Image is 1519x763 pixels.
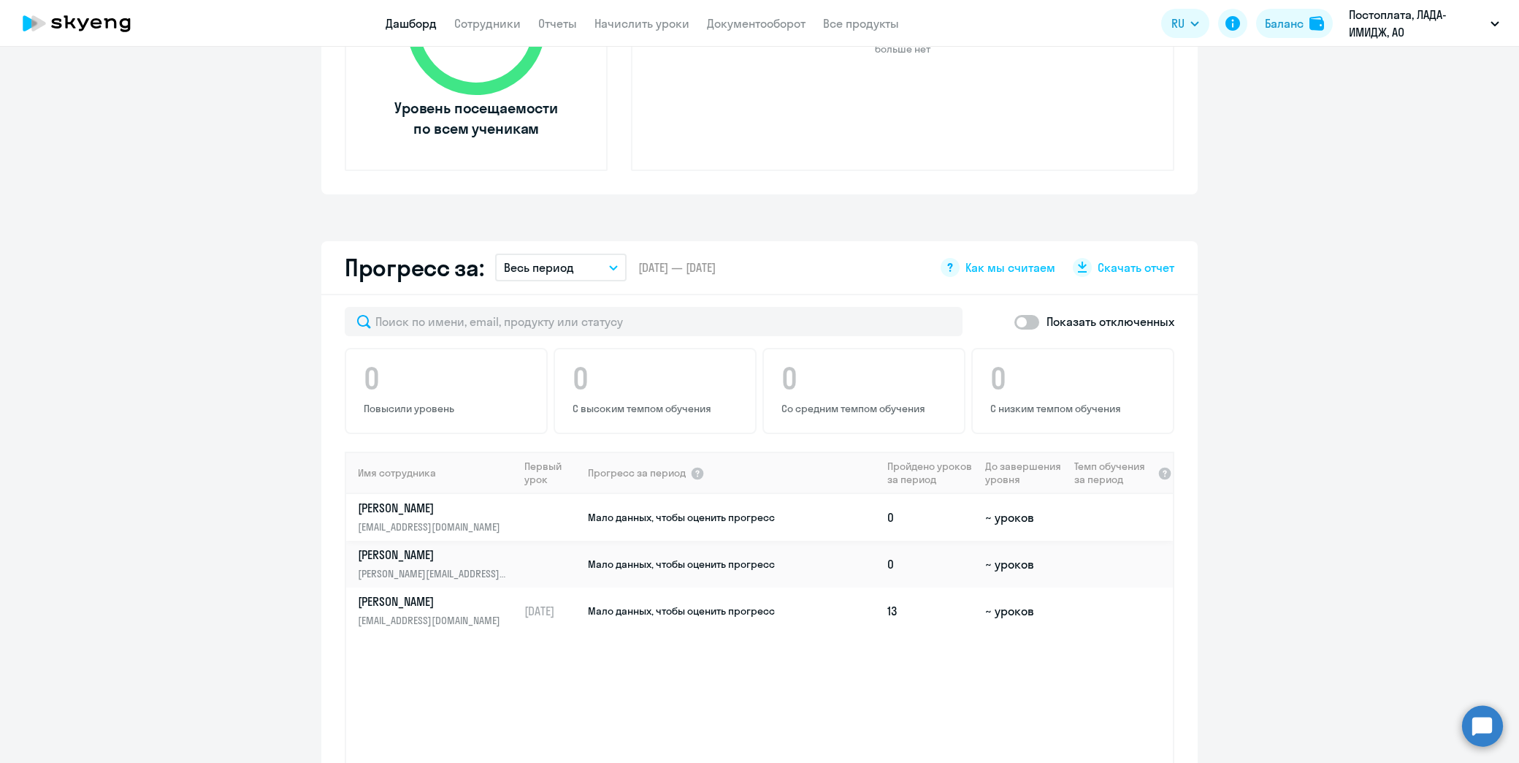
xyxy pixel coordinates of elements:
td: 13 [881,588,979,634]
a: [PERSON_NAME][EMAIL_ADDRESS][DOMAIN_NAME] [358,500,518,535]
th: До завершения уровня [979,452,1068,494]
a: Документооборот [707,16,806,31]
span: Как мы считаем [965,259,1055,276]
a: Отчеты [538,16,577,31]
button: RU [1161,9,1209,38]
span: Мало данных, чтобы оценить прогресс [588,558,775,571]
h2: Прогресс за: [345,253,483,282]
span: Мало данных, чтобы оценить прогресс [588,511,775,524]
button: Весь период [495,254,627,281]
div: Баланс [1265,15,1304,32]
a: [PERSON_NAME][PERSON_NAME][EMAIL_ADDRESS][DOMAIN_NAME] [358,547,518,582]
span: RU [1171,15,1185,32]
span: Темп обучения за период [1074,460,1153,486]
a: [PERSON_NAME][EMAIL_ADDRESS][DOMAIN_NAME] [358,593,518,629]
td: ~ уроков [979,494,1068,541]
a: Начислить уроки [594,16,689,31]
p: Весь период [504,259,574,276]
span: Скачать отчет [1098,259,1174,276]
td: ~ уроков [979,541,1068,588]
p: [PERSON_NAME][EMAIL_ADDRESS][DOMAIN_NAME] [358,566,508,582]
span: Мало данных, чтобы оценить прогресс [588,604,775,618]
button: Балансbalance [1256,9,1333,38]
p: [EMAIL_ADDRESS][DOMAIN_NAME] [358,519,508,535]
span: Прогресс за период [588,466,686,479]
td: 0 [881,494,979,541]
th: Пройдено уроков за период [881,452,979,494]
a: Дашборд [386,16,437,31]
p: Показать отключенных [1047,313,1174,330]
span: [DATE] — [DATE] [638,259,716,276]
th: Первый урок [519,452,586,494]
button: Постоплата, ЛАДА-ИМИДЖ, АО [1342,6,1507,41]
span: Уровень посещаемости по всем ученикам [392,98,560,139]
p: Постоплата, ЛАДА-ИМИДЖ, АО [1349,6,1485,41]
a: Все продукты [823,16,899,31]
td: 0 [881,541,979,588]
img: balance [1309,16,1324,31]
td: [DATE] [519,588,586,634]
p: [PERSON_NAME] [358,500,508,516]
p: [PERSON_NAME] [358,547,508,563]
p: [PERSON_NAME] [358,593,508,610]
input: Поиск по имени, email, продукту или статусу [345,307,963,336]
p: [EMAIL_ADDRESS][DOMAIN_NAME] [358,612,508,629]
td: ~ уроков [979,588,1068,634]
a: Сотрудники [454,16,521,31]
th: Имя сотрудника [346,452,519,494]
